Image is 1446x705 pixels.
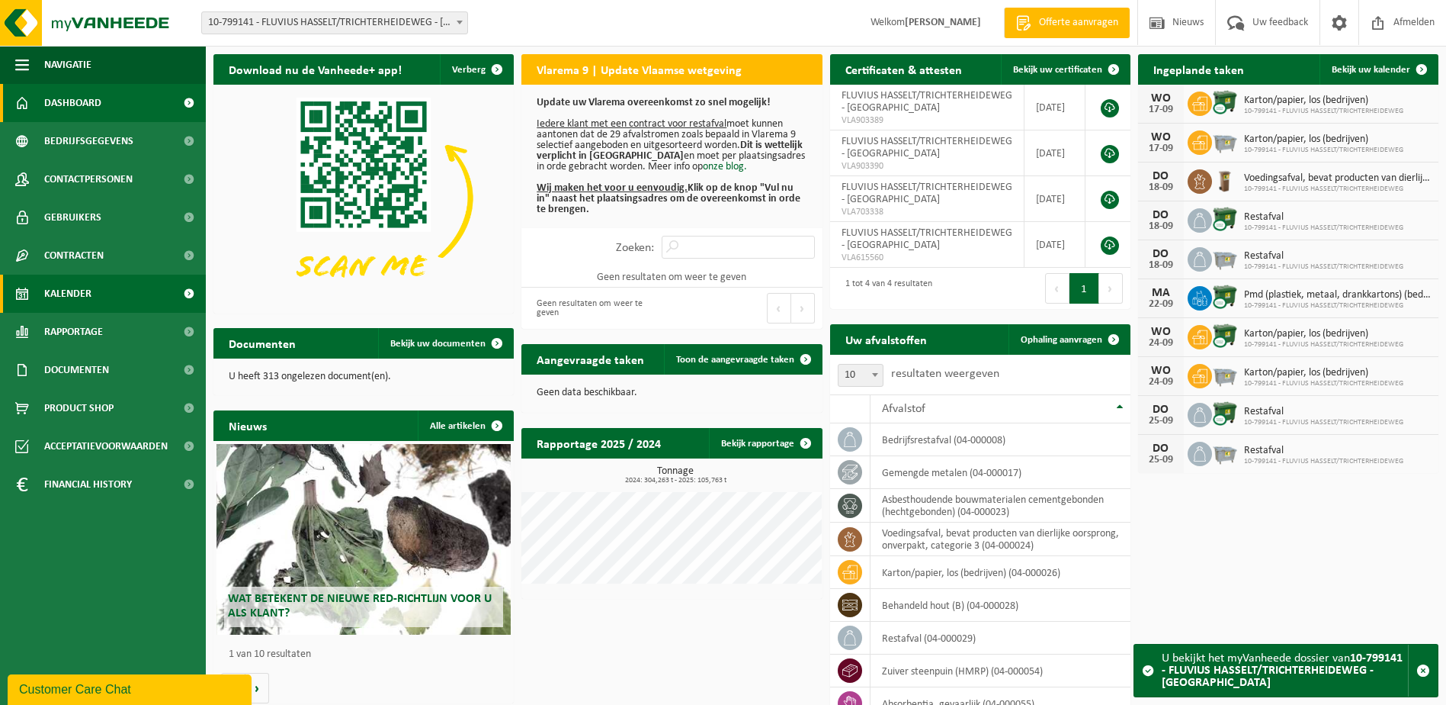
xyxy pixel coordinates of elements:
[8,671,255,705] iframe: chat widget
[202,12,467,34] span: 10-799141 - FLUVIUS HASSELT/TRICHTERHEIDEWEG - HASSELT
[44,275,91,313] span: Kalender
[1146,443,1176,455] div: DO
[1146,221,1176,232] div: 18-09
[842,227,1012,251] span: FLUVIUS HASSELT/TRICHTERHEIDEWEG - [GEOGRAPHIC_DATA]
[44,46,91,84] span: Navigatie
[44,84,101,122] span: Dashboard
[1244,146,1403,155] span: 10-799141 - FLUVIUS HASSELT/TRICHTERHEIDEWEG
[842,136,1012,159] span: FLUVIUS HASSELT/TRICHTERHEIDEWEG - [GEOGRAPHIC_DATA]
[521,428,676,458] h2: Rapportage 2025 / 2024
[1008,324,1129,355] a: Ophaling aanvragen
[1244,211,1403,224] span: Restafval
[1244,262,1403,272] span: 10-799141 - FLUVIUS HASSELT/TRICHTERHEIDEWEG
[537,182,800,215] b: Klik op de knop "Vul nu in" naast het plaatsingsadres om de overeenkomst in orde te brengen.
[537,118,726,130] u: Iedere klant met een contract voor restafval
[44,313,103,351] span: Rapportage
[1244,301,1431,311] span: 10-799141 - FLUVIUS HASSELT/TRICHTERHEIDEWEG
[44,160,133,198] span: Contactpersonen
[1146,105,1176,115] div: 17-09
[1045,273,1069,304] button: Previous
[1244,185,1431,194] span: 10-799141 - FLUVIUS HASSELT/TRICHTERHEIDEWEG
[842,90,1012,114] span: FLUVIUS HASSELT/TRICHTERHEIDEWEG - [GEOGRAPHIC_DATA]
[791,293,815,324] button: Next
[830,324,942,354] h2: Uw afvalstoffen
[529,466,822,484] h3: Tonnage
[378,328,512,359] a: Bekijk uw documenten
[1138,54,1259,84] h2: Ingeplande taken
[440,54,512,85] button: Verberg
[703,161,747,172] a: onze blog.
[1146,209,1176,221] div: DO
[1212,362,1238,388] img: WB-2500-GAL-GY-04
[418,410,512,441] a: Alle artikelen
[228,593,492,620] span: Wat betekent de nieuwe RED-richtlijn voor u als klant?
[870,556,1130,589] td: karton/papier, los (bedrijven) (04-000026)
[882,403,925,415] span: Afvalstof
[616,242,654,254] label: Zoeken:
[1146,416,1176,427] div: 25-09
[1212,245,1238,271] img: WB-2500-GAL-GY-04
[229,649,506,660] p: 1 van 10 resultaten
[44,237,104,275] span: Contracten
[1212,439,1238,465] img: WB-2500-GAL-GY-04
[1146,143,1176,154] div: 17-09
[1212,401,1238,427] img: WB-1100-CU
[838,365,883,386] span: 10
[1244,224,1403,233] span: 10-799141 - FLUVIUS HASSELT/TRICHTERHEIDEWEG
[838,364,883,387] span: 10
[1146,287,1176,299] div: MA
[1024,176,1085,222] td: [DATE]
[1212,128,1238,154] img: WB-2500-GAL-GY-04
[537,182,688,194] u: Wij maken het voor u eenvoudig.
[44,427,168,465] span: Acceptatievoorwaarden
[529,477,822,484] span: 2024: 304,263 t - 2025: 105,763 t
[1244,445,1403,457] span: Restafval
[870,456,1130,489] td: gemengde metalen (04-000017)
[1244,367,1403,379] span: Karton/papier, los (bedrijven)
[870,489,1130,523] td: asbesthoudende bouwmaterialen cementgebonden (hechtgebonden) (04-000023)
[1244,107,1403,116] span: 10-799141 - FLUVIUS HASSELT/TRICHTERHEIDEWEG
[1244,406,1403,418] span: Restafval
[44,122,133,160] span: Bedrijfsgegevens
[1244,379,1403,388] span: 10-799141 - FLUVIUS HASSELT/TRICHTERHEIDEWEG
[1146,248,1176,260] div: DO
[842,182,1012,205] span: FLUVIUS HASSELT/TRICHTERHEIDEWEG - [GEOGRAPHIC_DATA]
[537,140,803,162] b: Dit is wettelijk verplicht in [GEOGRAPHIC_DATA]
[1021,335,1102,345] span: Ophaling aanvragen
[1146,260,1176,271] div: 18-09
[1212,323,1238,349] img: WB-1100-CU
[870,589,1130,622] td: behandeld hout (B) (04-000028)
[870,622,1130,655] td: restafval (04-000029)
[1146,182,1176,193] div: 18-09
[1244,134,1403,146] span: Karton/papier, los (bedrijven)
[1212,206,1238,232] img: WB-1100-CU
[1146,326,1176,338] div: WO
[521,344,659,374] h2: Aangevraagde taken
[1244,95,1403,107] span: Karton/papier, los (bedrijven)
[44,389,114,427] span: Product Shop
[213,85,514,311] img: Download de VHEPlus App
[1319,54,1437,85] a: Bekijk uw kalender
[1146,404,1176,416] div: DO
[1099,273,1123,304] button: Next
[1146,338,1176,349] div: 24-09
[1001,54,1129,85] a: Bekijk uw certificaten
[1162,645,1408,697] div: U bekijkt het myVanheede dossier van
[537,388,806,398] p: Geen data beschikbaar.
[1146,92,1176,105] div: WO
[870,655,1130,687] td: zuiver steenpuin (HMRP) (04-000054)
[537,97,771,108] b: Update uw Vlarema overeenkomst zo snel mogelijk!
[1212,167,1238,193] img: WB-0140-HPE-BN-01
[213,328,311,358] h2: Documenten
[830,54,977,84] h2: Certificaten & attesten
[767,293,791,324] button: Previous
[1146,131,1176,143] div: WO
[1146,455,1176,465] div: 25-09
[838,272,932,305] div: 1 tot 4 van 4 resultaten
[891,368,999,380] label: resultaten weergeven
[216,444,511,635] a: Wat betekent de nieuwe RED-richtlijn voor u als klant?
[870,523,1130,556] td: voedingsafval, bevat producten van dierlijke oorsprong, onverpakt, categorie 3 (04-000024)
[1146,170,1176,182] div: DO
[452,65,486,75] span: Verberg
